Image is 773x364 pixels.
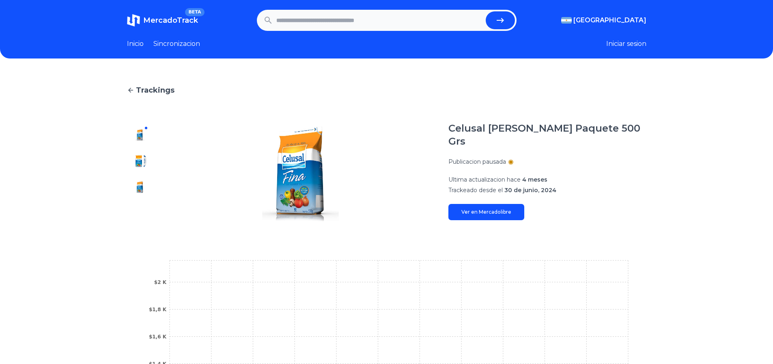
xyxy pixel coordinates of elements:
a: MercadoTrackBETA [127,14,198,27]
a: Ver en Mercadolibre [448,204,524,220]
span: 4 meses [522,176,547,183]
a: Inicio [127,39,144,49]
img: Celusal Sal Fina Paquete 500 Grs [169,122,432,226]
span: BETA [185,8,204,16]
span: Ultima actualizacion hace [448,176,521,183]
h1: Celusal [PERSON_NAME] Paquete 500 Grs [448,122,646,148]
p: Publicacion pausada [448,158,506,166]
img: Celusal Sal Fina Paquete 500 Grs [133,206,146,219]
tspan: $1,8 K [149,307,166,312]
span: Trackeado desde el [448,186,503,194]
span: MercadoTrack [143,16,198,25]
a: Trackings [127,84,646,96]
img: Celusal Sal Fina Paquete 500 Grs [133,154,146,167]
img: Celusal Sal Fina Paquete 500 Grs [133,180,146,193]
img: Argentina [561,17,572,24]
a: Sincronizacion [153,39,200,49]
tspan: $1,6 K [149,334,166,340]
span: 30 de junio, 2024 [504,186,556,194]
span: [GEOGRAPHIC_DATA] [573,15,646,25]
tspan: $2 K [154,279,166,285]
button: [GEOGRAPHIC_DATA] [561,15,646,25]
img: Celusal Sal Fina Paquete 500 Grs [133,128,146,141]
button: Iniciar sesion [606,39,646,49]
img: MercadoTrack [127,14,140,27]
span: Trackings [136,84,174,96]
